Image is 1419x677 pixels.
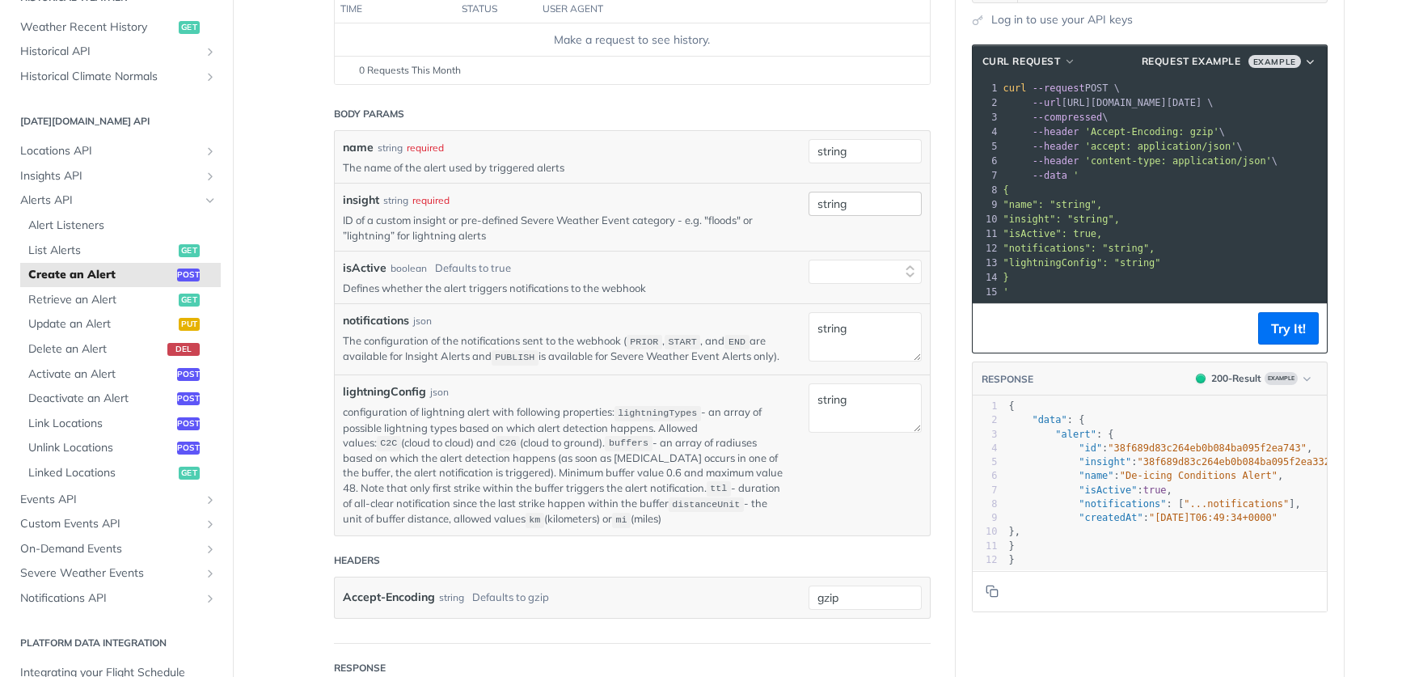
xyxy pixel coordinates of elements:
div: 8 [973,497,998,511]
div: 3 [973,428,998,442]
div: 7 [973,484,998,497]
a: Create an Alertpost [20,263,221,287]
div: json [430,385,449,400]
span: { [1003,184,1009,196]
span: "38f689d83c264eb0b084ba095f2ea332" [1137,456,1336,468]
span: get [179,467,200,480]
span: ' [1003,286,1009,298]
a: Weather Recent Historyget [12,15,221,40]
span: }, [1009,526,1021,537]
span: Example [1248,55,1301,68]
span: post [177,417,200,430]
span: : , [1009,484,1172,496]
button: Clear Example [1007,316,1030,341]
div: required [412,193,450,208]
span: Linked Locations [28,465,175,481]
span: Deactivate an Alert [28,391,173,407]
span: Historical Climate Normals [20,69,200,85]
span: --header [1033,141,1079,152]
label: insight [343,192,379,209]
a: Historical APIShow subpages for Historical API [12,40,221,64]
div: 10 [973,525,998,539]
button: Request Example Example [1136,53,1323,70]
button: Show subpages for Historical API [204,45,217,58]
span: Alerts API [20,193,200,209]
div: 3 [973,110,1000,125]
div: 2 [973,95,1000,110]
span: "lightningConfig": "string" [1003,257,1161,269]
span: \ [1003,126,1226,138]
span: Example [1265,372,1298,385]
span: Link Locations [28,416,173,432]
span: cURL Request [982,54,1061,69]
span: Locations API [20,143,200,159]
div: 4 [973,442,998,455]
span: : , [1009,470,1284,481]
span: } [1009,540,1015,552]
span: \ [1003,141,1243,152]
div: 9 [973,511,998,525]
span: true [1143,484,1167,496]
span: 200 [1196,374,1206,383]
a: Deactivate an Alertpost [20,387,221,411]
a: Linked Locationsget [20,461,221,485]
span: "notifications": "string", [1003,243,1155,254]
button: Try It! [1258,312,1319,345]
span: Weather Recent History [20,19,175,36]
span: 0 Requests This Month [359,63,461,78]
a: Activate an Alertpost [20,362,221,387]
button: Show subpages for Insights API [204,170,217,183]
span: } [1003,272,1009,283]
span: 'accept: application/json' [1085,141,1237,152]
a: Link Locationspost [20,412,221,436]
a: Historical Climate NormalsShow subpages for Historical Climate Normals [12,65,221,89]
span: { [1009,400,1015,412]
span: : [ ], [1009,498,1301,510]
span: put [179,318,200,331]
div: 200 - Result [1211,371,1261,386]
span: C2C [380,438,397,450]
div: 6 [973,469,998,483]
label: notifications [343,312,409,329]
span: --data [1033,170,1067,181]
div: 2 [973,413,998,427]
span: --compressed [1033,112,1103,123]
span: Delete an Alert [28,341,163,358]
span: post [177,269,200,281]
button: Show subpages for Notifications API [204,592,217,605]
span: "De-icing Conditions Alert" [1120,470,1278,481]
span: "isActive": true, [1003,228,1103,239]
a: Alerts APIHide subpages for Alerts API [12,188,221,213]
div: required [407,141,444,155]
button: Show subpages for Historical Climate Normals [204,70,217,83]
div: 5 [973,455,998,469]
textarea: string [809,383,922,433]
a: Log in to use your API keys [991,11,1133,28]
label: isActive [343,260,386,277]
span: Create an Alert [28,267,173,283]
button: Hide subpages for Alerts API [204,194,217,207]
span: get [179,21,200,34]
h2: [DATE][DOMAIN_NAME] API [12,114,221,129]
a: Events APIShow subpages for Events API [12,488,221,512]
span: : { [1009,414,1085,425]
div: Defaults to true [435,260,511,277]
span: C2G [500,438,517,450]
button: Show subpages for Events API [204,493,217,506]
p: ID of a custom insight or pre-defined Severe Weather Event category - e.g. "floods" or ”lightning... [343,213,784,242]
div: Headers [334,553,380,568]
a: Notifications APIShow subpages for Notifications API [12,586,221,611]
span: "id" [1079,442,1102,454]
span: distanceUnit [672,499,740,510]
span: : , [1009,442,1313,454]
span: Unlink Locations [28,440,173,456]
span: --request [1033,83,1085,94]
div: 9 [973,197,1000,212]
div: string [378,141,403,155]
div: 12 [973,241,1000,256]
div: 13 [973,256,1000,270]
span: Retrieve an Alert [28,292,175,308]
div: 11 [973,539,998,553]
span: Notifications API [20,590,200,607]
span: "createdAt" [1079,512,1142,523]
